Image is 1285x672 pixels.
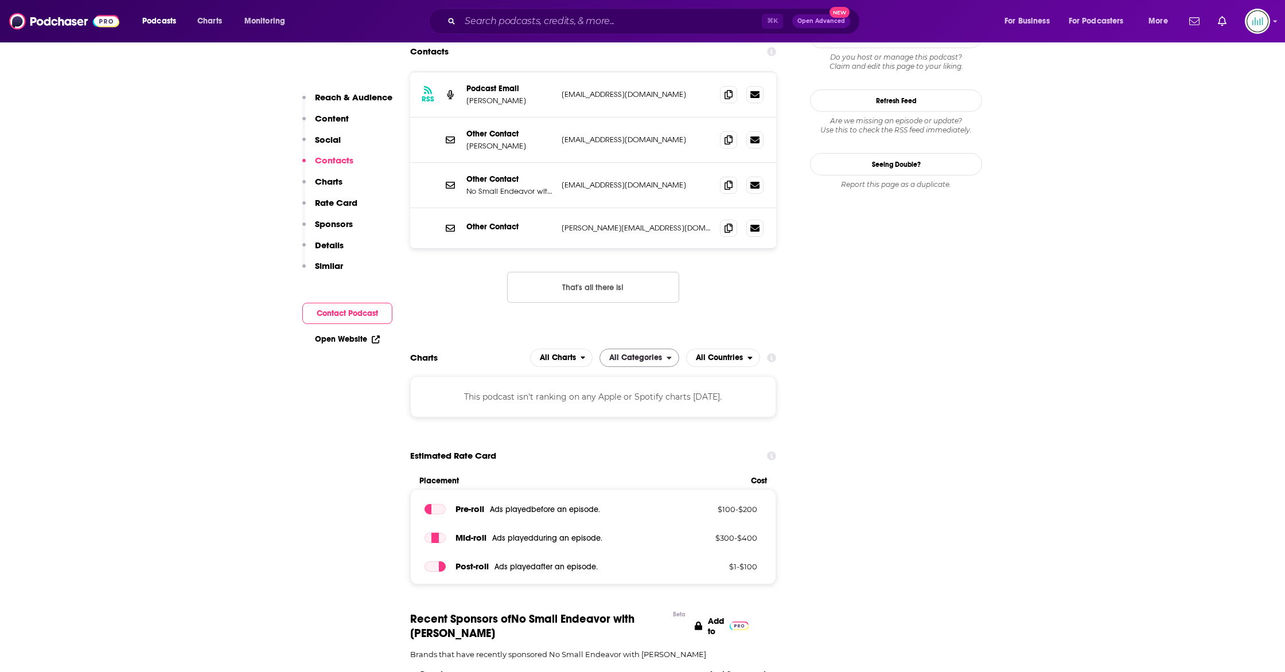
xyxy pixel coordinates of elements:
[466,96,552,106] p: [PERSON_NAME]
[197,13,222,29] span: Charts
[599,349,679,367] h2: Categories
[792,14,850,28] button: Open AdvancedNew
[315,113,349,124] p: Content
[599,349,679,367] button: open menu
[686,349,760,367] h2: Countries
[810,180,982,189] div: Report this page as a duplicate.
[1004,13,1050,29] span: For Business
[244,13,285,29] span: Monitoring
[562,223,711,233] p: [PERSON_NAME][EMAIL_ADDRESS][DOMAIN_NAME]
[466,129,552,139] p: Other Contact
[315,155,353,166] p: Contacts
[730,622,749,630] img: Pro Logo
[302,260,343,282] button: Similar
[507,272,679,303] button: Nothing here.
[419,476,741,486] span: Placement
[302,176,342,197] button: Charts
[302,218,353,240] button: Sponsors
[562,135,711,144] p: [EMAIL_ADDRESS][DOMAIN_NAME]
[422,95,434,104] h3: RSS
[460,12,762,30] input: Search podcasts, credits, & more...
[236,12,300,30] button: open menu
[810,153,982,175] a: Seeing Double?
[696,354,743,362] span: All Countries
[315,134,341,145] p: Social
[302,134,341,155] button: Social
[810,53,982,62] span: Do you host or manage this podcast?
[810,116,982,135] div: Are we missing an episode or update? Use this to check the RSS feed immediately.
[1185,11,1204,31] a: Show notifications dropdown
[455,503,484,514] span: Pre -roll
[695,612,749,640] a: Add to
[455,532,486,543] span: Mid -roll
[466,84,552,93] p: Podcast Email
[9,10,119,32] img: Podchaser - Follow, Share and Rate Podcasts
[410,376,776,417] div: This podcast isn't ranking on any Apple or Spotify charts [DATE].
[302,303,392,324] button: Contact Podcast
[410,41,449,62] h2: Contacts
[530,349,593,367] button: open menu
[302,197,357,218] button: Rate Card
[1061,12,1140,30] button: open menu
[492,533,602,543] span: Ads played during an episode .
[410,612,667,640] span: Recent Sponsors of No Small Endeavor with [PERSON_NAME]
[466,186,552,196] p: No Small Endeavor with [PERSON_NAME]
[762,14,783,29] span: ⌘ K
[455,561,489,572] span: Post -roll
[810,89,982,112] button: Refresh Feed
[540,354,576,362] span: All Charts
[315,197,357,208] p: Rate Card
[410,445,496,467] span: Estimated Rate Card
[1245,9,1270,34] button: Show profile menu
[134,12,191,30] button: open menu
[315,334,380,344] a: Open Website
[315,92,392,103] p: Reach & Audience
[1213,11,1231,31] a: Show notifications dropdown
[673,611,686,618] div: Beta
[315,218,353,229] p: Sponsors
[751,476,767,486] span: Cost
[530,349,593,367] h2: Platforms
[708,616,724,636] p: Add to
[466,141,552,151] p: [PERSON_NAME]
[315,260,343,271] p: Similar
[810,53,982,71] div: Claim and edit this page to your liking.
[490,505,600,514] span: Ads played before an episode .
[1245,9,1270,34] img: User Profile
[302,113,349,134] button: Content
[494,562,598,572] span: Ads played after an episode .
[683,533,757,542] p: $ 300 - $ 400
[830,7,850,18] span: New
[439,8,871,34] div: Search podcasts, credits, & more...
[1245,9,1270,34] span: Logged in as podglomerate
[302,240,344,261] button: Details
[996,12,1064,30] button: open menu
[683,562,757,571] p: $ 1 - $ 100
[302,155,353,176] button: Contacts
[797,18,845,24] span: Open Advanced
[410,352,438,363] h2: Charts
[315,176,342,187] p: Charts
[190,12,229,30] a: Charts
[315,240,344,251] p: Details
[1148,13,1168,29] span: More
[1069,13,1124,29] span: For Podcasters
[142,13,176,29] span: Podcasts
[1140,12,1182,30] button: open menu
[562,89,711,99] p: [EMAIL_ADDRESS][DOMAIN_NAME]
[466,174,552,184] p: Other Contact
[609,354,662,362] span: All Categories
[466,222,552,232] p: Other Contact
[410,650,776,659] p: Brands that have recently sponsored No Small Endeavor with [PERSON_NAME]
[686,349,760,367] button: open menu
[683,505,757,514] p: $ 100 - $ 200
[562,180,711,190] p: [EMAIL_ADDRESS][DOMAIN_NAME]
[302,92,392,113] button: Reach & Audience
